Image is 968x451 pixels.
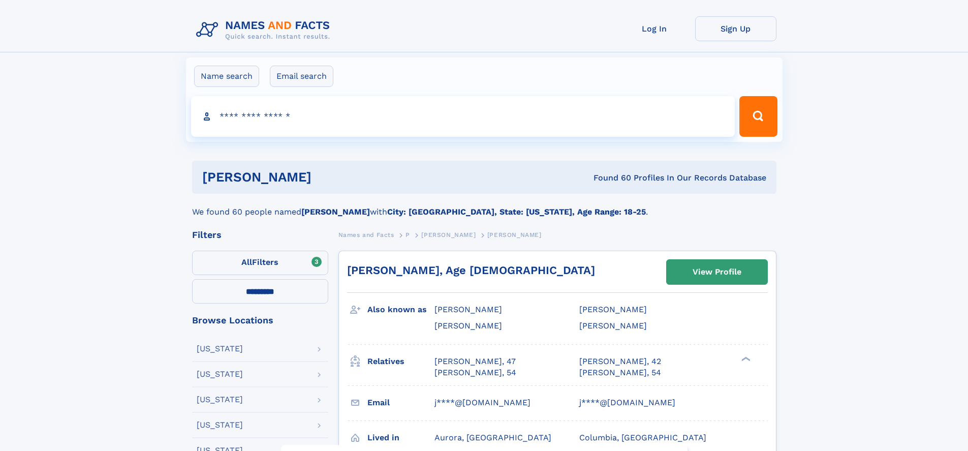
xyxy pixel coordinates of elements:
[434,356,516,367] a: [PERSON_NAME], 47
[192,194,776,218] div: We found 60 people named with .
[614,16,695,41] a: Log In
[421,228,476,241] a: [PERSON_NAME]
[367,301,434,318] h3: Also known as
[202,171,453,184] h1: [PERSON_NAME]
[197,345,243,353] div: [US_STATE]
[192,16,338,44] img: Logo Names and Facts
[579,356,661,367] a: [PERSON_NAME], 42
[301,207,370,217] b: [PERSON_NAME]
[693,260,741,284] div: View Profile
[579,305,647,314] span: [PERSON_NAME]
[434,367,516,378] a: [PERSON_NAME], 54
[192,230,328,239] div: Filters
[579,367,661,378] a: [PERSON_NAME], 54
[405,228,410,241] a: P
[192,316,328,325] div: Browse Locations
[695,16,776,41] a: Sign Up
[367,394,434,411] h3: Email
[197,396,243,404] div: [US_STATE]
[241,257,252,267] span: All
[367,429,434,446] h3: Lived in
[421,231,476,238] span: [PERSON_NAME]
[191,96,735,137] input: search input
[338,228,394,241] a: Names and Facts
[197,421,243,429] div: [US_STATE]
[434,305,502,314] span: [PERSON_NAME]
[434,321,502,330] span: [PERSON_NAME]
[579,433,706,442] span: Columbia, [GEOGRAPHIC_DATA]
[579,321,647,330] span: [PERSON_NAME]
[387,207,646,217] b: City: [GEOGRAPHIC_DATA], State: [US_STATE], Age Range: 18-25
[739,355,751,362] div: ❯
[739,96,777,137] button: Search Button
[197,370,243,378] div: [US_STATE]
[405,231,410,238] span: P
[667,260,767,284] a: View Profile
[367,353,434,370] h3: Relatives
[434,433,551,442] span: Aurora, [GEOGRAPHIC_DATA]
[452,172,766,184] div: Found 60 Profiles In Our Records Database
[487,231,542,238] span: [PERSON_NAME]
[194,66,259,87] label: Name search
[347,264,595,277] a: [PERSON_NAME], Age [DEMOGRAPHIC_DATA]
[270,66,333,87] label: Email search
[192,251,328,275] label: Filters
